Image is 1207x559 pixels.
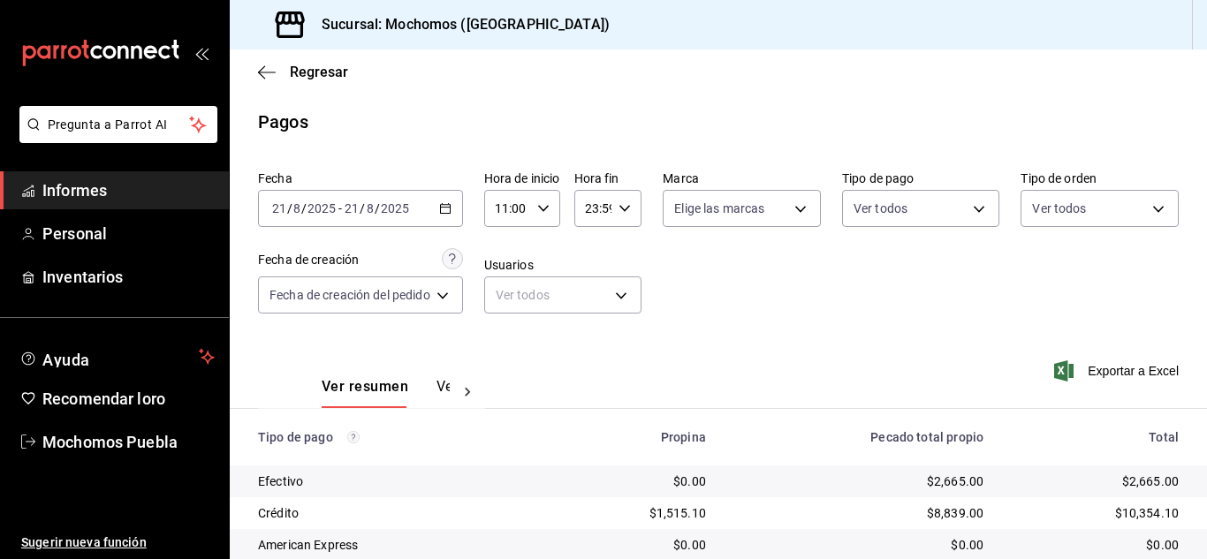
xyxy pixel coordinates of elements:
[12,128,217,147] a: Pregunta a Parrot AI
[258,430,333,444] font: Tipo de pago
[301,201,307,215] font: /
[258,111,308,132] font: Pagos
[661,430,706,444] font: Propina
[1032,201,1086,215] font: Ver todos
[258,474,303,488] font: Efectivo
[290,64,348,80] font: Regresar
[380,201,410,215] input: ----
[307,201,337,215] input: ----
[927,474,983,488] font: $2,665.00
[42,433,178,451] font: Mochomos Puebla
[287,201,292,215] font: /
[19,106,217,143] button: Pregunta a Parrot AI
[258,253,359,267] font: Fecha de creación
[484,171,560,185] font: Hora de inicio
[338,201,342,215] font: -
[1149,430,1179,444] font: Total
[673,538,706,552] font: $0.00
[360,201,365,215] font: /
[322,378,408,395] font: Ver resumen
[42,351,90,369] font: Ayuda
[854,201,907,215] font: Ver todos
[322,16,610,33] font: Sucursal: Mochomos ([GEOGRAPHIC_DATA])
[292,201,301,215] input: --
[1146,538,1179,552] font: $0.00
[574,171,619,185] font: Hora fin
[42,224,107,243] font: Personal
[48,117,168,132] font: Pregunta a Parrot AI
[375,201,380,215] font: /
[927,506,983,520] font: $8,839.00
[951,538,983,552] font: $0.00
[674,201,764,215] font: Elige las marcas
[1088,364,1179,378] font: Exportar a Excel
[258,506,299,520] font: Crédito
[258,538,358,552] font: American Express
[484,258,534,272] font: Usuarios
[42,389,165,408] font: Recomendar loro
[436,378,503,395] font: Ver pagos
[42,181,107,200] font: Informes
[870,430,983,444] font: Pecado total propio
[21,535,147,549] font: Sugerir nueva función
[258,171,292,185] font: Fecha
[322,377,450,408] div: pestañas de navegación
[366,201,375,215] input: --
[269,288,430,302] font: Fecha de creación del pedido
[42,268,123,286] font: Inventarios
[271,201,287,215] input: --
[1115,506,1180,520] font: $10,354.10
[1058,360,1179,381] button: Exportar a Excel
[663,171,699,185] font: Marca
[496,288,550,302] font: Ver todos
[344,201,360,215] input: --
[1122,474,1179,488] font: $2,665.00
[673,474,706,488] font: $0.00
[649,506,706,520] font: $1,515.10
[258,64,348,80] button: Regresar
[842,171,915,185] font: Tipo de pago
[347,431,360,443] svg: Los pagos realizados con Pay y otras terminales son montos brutos.
[1021,171,1097,185] font: Tipo de orden
[194,46,209,60] button: abrir_cajón_menú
